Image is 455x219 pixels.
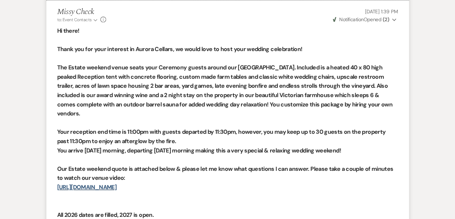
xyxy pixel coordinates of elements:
[57,8,106,17] h5: Missy Check
[57,165,393,182] strong: Our Estate weekend quote is attached below & please let me know what questions I can answer. Plea...
[57,183,117,191] a: [URL][DOMAIN_NAME]
[57,147,341,154] strong: You arrive [DATE] morning, departing [DATE] morning making this a very special & relaxing wedding...
[332,16,398,23] button: NotificationOpened (2)
[333,16,389,23] span: Opened
[365,8,398,15] span: [DATE] 1:39 PM
[339,16,363,23] span: Notification
[57,64,392,117] strong: The Estate weekend venue seats your Ceremony guests around our [GEOGRAPHIC_DATA]. Included is a h...
[57,17,99,23] button: to: Event Contacts
[57,211,154,219] strong: All 2026 dates are filled, 2027 is open.
[57,27,79,35] strong: Hi there!
[57,45,302,53] strong: Thank you for your interest in Aurora Cellars, we would love to host your wedding celebration!
[57,17,92,23] span: to: Event Contacts
[382,16,389,23] strong: ( 2 )
[57,128,386,145] strong: Your reception end time is 11:00pm with guests departed by 11:30pm, however, you may keep up to 3...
